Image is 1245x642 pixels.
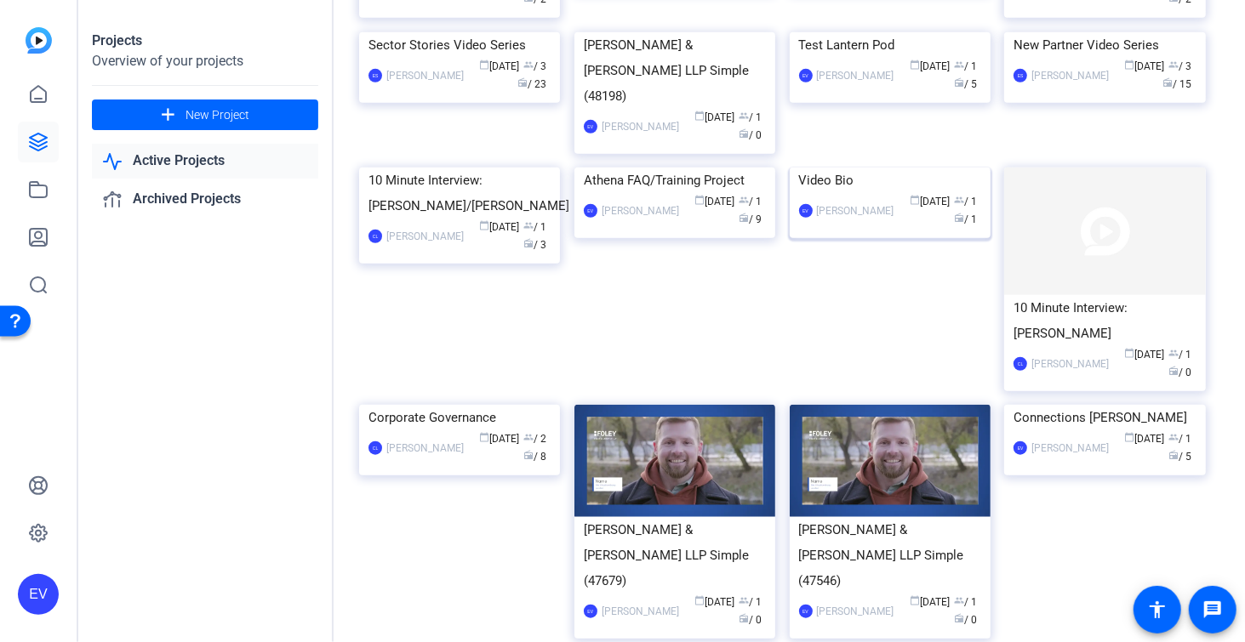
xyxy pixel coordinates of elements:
[368,441,382,455] div: CL
[479,60,489,70] span: calendar_today
[694,195,705,205] span: calendar_today
[368,168,551,219] div: 10 Minute Interview: [PERSON_NAME]/[PERSON_NAME]
[368,69,382,82] div: ES
[799,517,981,594] div: [PERSON_NAME] & [PERSON_NAME] LLP Simple (47546)
[739,111,762,123] span: / 1
[739,111,749,121] span: group
[739,213,749,223] span: radio
[479,432,489,442] span: calendar_today
[584,168,766,193] div: Athena FAQ/Training Project
[739,195,749,205] span: group
[817,67,894,84] div: [PERSON_NAME]
[1031,355,1109,372] div: [PERSON_NAME]
[1125,60,1165,72] span: [DATE]
[739,129,762,141] span: / 0
[910,196,950,207] span: [DATE]
[368,32,551,58] div: Sector Stories Video Series
[799,168,981,193] div: Video Bio
[26,27,52,54] img: blue-gradient.svg
[954,60,977,72] span: / 1
[517,78,546,90] span: / 23
[1014,441,1027,455] div: EV
[1014,405,1196,430] div: Connections [PERSON_NAME]
[1014,295,1196,346] div: 10 Minute Interview: [PERSON_NAME]
[954,77,964,88] span: radio
[1169,60,1179,70] span: group
[18,574,59,615] div: EV
[739,613,749,623] span: radio
[1169,366,1192,378] span: / 0
[954,595,964,605] span: group
[954,213,977,225] span: / 1
[602,603,679,620] div: [PERSON_NAME]
[386,67,464,84] div: [PERSON_NAME]
[817,202,894,219] div: [PERSON_NAME]
[1169,432,1179,442] span: group
[602,118,679,135] div: [PERSON_NAME]
[1163,77,1174,88] span: radio
[1125,432,1135,442] span: calendar_today
[1169,433,1192,445] span: / 1
[799,69,813,82] div: EV
[386,228,464,245] div: [PERSON_NAME]
[1125,433,1165,445] span: [DATE]
[523,450,534,460] span: radio
[92,144,318,179] a: Active Projects
[739,595,749,605] span: group
[1014,357,1027,371] div: CL
[799,204,813,218] div: EV
[1125,349,1165,361] span: [DATE]
[1014,69,1027,82] div: ES
[739,596,762,608] span: / 1
[584,32,766,109] div: [PERSON_NAME] & [PERSON_NAME] LLP Simple (48198)
[479,60,519,72] span: [DATE]
[1031,440,1109,457] div: [PERSON_NAME]
[910,596,950,608] span: [DATE]
[186,106,249,124] span: New Project
[368,405,551,430] div: Corporate Governance
[694,111,734,123] span: [DATE]
[910,195,920,205] span: calendar_today
[1169,60,1192,72] span: / 3
[92,182,318,217] a: Archived Projects
[523,432,534,442] span: group
[1163,78,1192,90] span: / 15
[954,78,977,90] span: / 5
[1031,67,1109,84] div: [PERSON_NAME]
[479,221,519,233] span: [DATE]
[799,605,813,618] div: EV
[584,204,597,218] div: EV
[739,213,762,225] span: / 9
[694,111,705,121] span: calendar_today
[479,433,519,445] span: [DATE]
[954,213,964,223] span: radio
[910,60,920,70] span: calendar_today
[523,60,546,72] span: / 3
[1125,60,1135,70] span: calendar_today
[1169,366,1179,376] span: radio
[92,31,318,51] div: Projects
[954,614,977,626] span: / 0
[739,196,762,207] span: / 1
[602,202,679,219] div: [PERSON_NAME]
[910,60,950,72] span: [DATE]
[157,105,179,126] mat-icon: add
[523,238,534,248] span: radio
[584,517,766,594] div: [PERSON_NAME] & [PERSON_NAME] LLP Simple (47679)
[523,60,534,70] span: group
[386,440,464,457] div: [PERSON_NAME]
[1169,450,1179,460] span: radio
[1169,349,1192,361] span: / 1
[694,196,734,207] span: [DATE]
[92,99,318,130] button: New Project
[523,239,546,251] span: / 3
[1202,599,1223,620] mat-icon: message
[954,60,964,70] span: group
[1169,451,1192,463] span: / 5
[954,196,977,207] span: / 1
[523,221,546,233] span: / 1
[523,433,546,445] span: / 2
[584,120,597,134] div: EV
[1169,348,1179,358] span: group
[739,128,749,139] span: radio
